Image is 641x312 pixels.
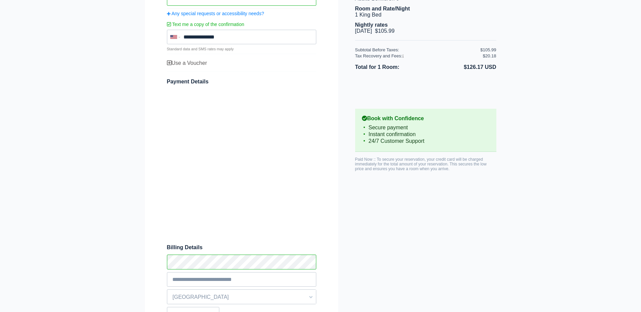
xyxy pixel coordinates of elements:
[167,19,316,30] label: Text me a copy of the confirmation
[355,6,410,11] b: Room and Rate/Night
[362,115,490,122] b: Book with Confidence
[355,63,426,72] li: Total for 1 Room:
[355,22,388,28] b: Nightly rates
[483,53,496,58] div: $20.18
[355,82,496,95] iframe: PayPal Message 1
[167,291,316,303] span: [GEOGRAPHIC_DATA]
[355,28,395,34] span: [DATE] $105.99
[362,124,490,131] li: Secure payment
[166,87,318,237] iframe: Secure payment input frame
[480,47,496,52] div: $105.99
[355,53,480,58] div: Tax Recovery and Fees:
[168,30,182,44] div: United States: +1
[167,11,316,16] a: Any special requests or accessibility needs?
[167,79,209,84] span: Payment Details
[355,157,487,171] span: Paid Now :: To secure your reservation, your credit card will be charged immediately for the tota...
[167,244,316,251] span: Billing Details
[355,47,480,52] div: Subtotal Before Taxes:
[362,131,490,138] li: Instant confirmation
[426,63,496,72] li: $126.17 USD
[167,47,316,51] p: Standard data and SMS rates may apply
[355,12,496,18] li: 1 King Bed
[362,138,490,145] li: 24/7 Customer Support
[167,60,316,66] div: Use a Voucher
